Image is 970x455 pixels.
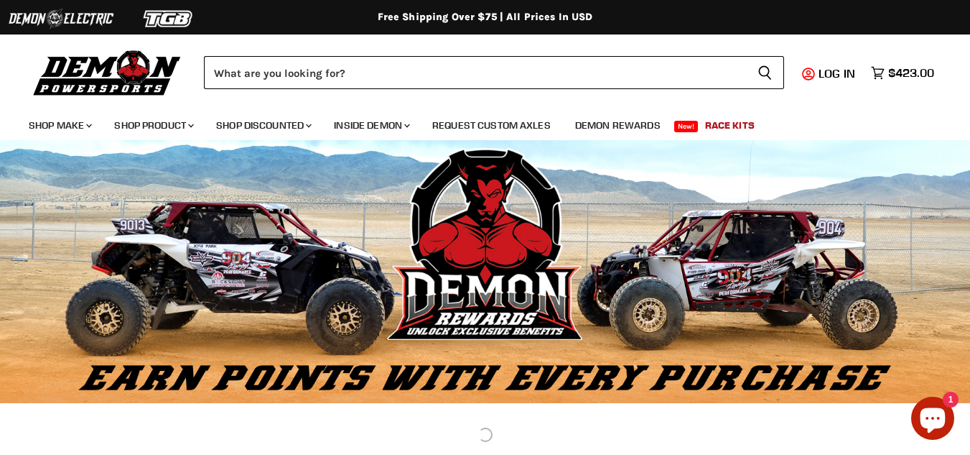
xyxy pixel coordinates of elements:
a: Shop Discounted [205,111,320,140]
a: $423.00 [864,63,941,83]
button: Search [746,56,784,89]
span: $423.00 [888,66,934,80]
span: Log in [819,66,855,81]
input: Search [204,56,746,89]
img: Demon Electric Logo 2 [7,5,115,32]
img: TGB Logo 2 [115,5,223,32]
ul: Main menu [18,105,931,140]
a: Shop Product [103,111,202,140]
a: Request Custom Axles [421,111,561,140]
a: Race Kits [694,111,765,140]
a: Log in [812,67,864,80]
a: Inside Demon [323,111,419,140]
span: New! [674,121,699,132]
a: Demon Rewards [564,111,671,140]
form: Product [204,56,784,89]
img: Demon Powersports [29,47,186,98]
a: Shop Make [18,111,101,140]
inbox-online-store-chat: Shopify online store chat [907,397,959,443]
